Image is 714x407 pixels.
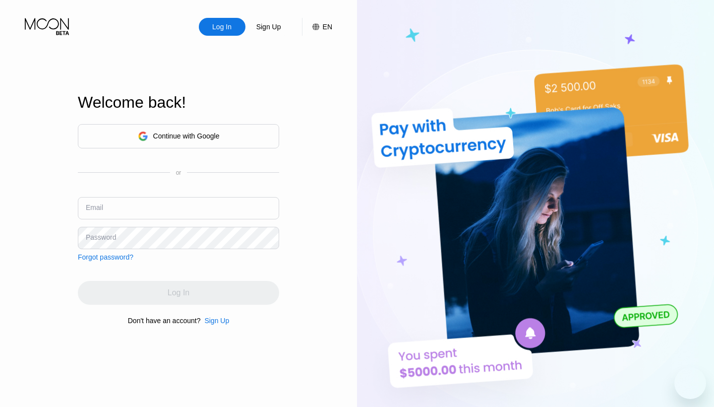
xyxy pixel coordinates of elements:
div: Don't have an account? [128,317,201,325]
div: EN [302,18,332,36]
div: Continue with Google [153,132,220,140]
div: Email [86,203,103,211]
div: Sign Up [204,317,229,325]
div: Log In [199,18,245,36]
iframe: Button to launch messaging window [674,367,706,399]
div: Forgot password? [78,253,133,261]
div: EN [323,23,332,31]
div: Password [86,233,116,241]
div: Sign Up [255,22,282,32]
div: Sign Up [245,18,292,36]
div: Log In [211,22,233,32]
div: Welcome back! [78,93,279,112]
div: Continue with Google [78,124,279,148]
div: or [176,169,181,176]
div: Sign Up [200,317,229,325]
